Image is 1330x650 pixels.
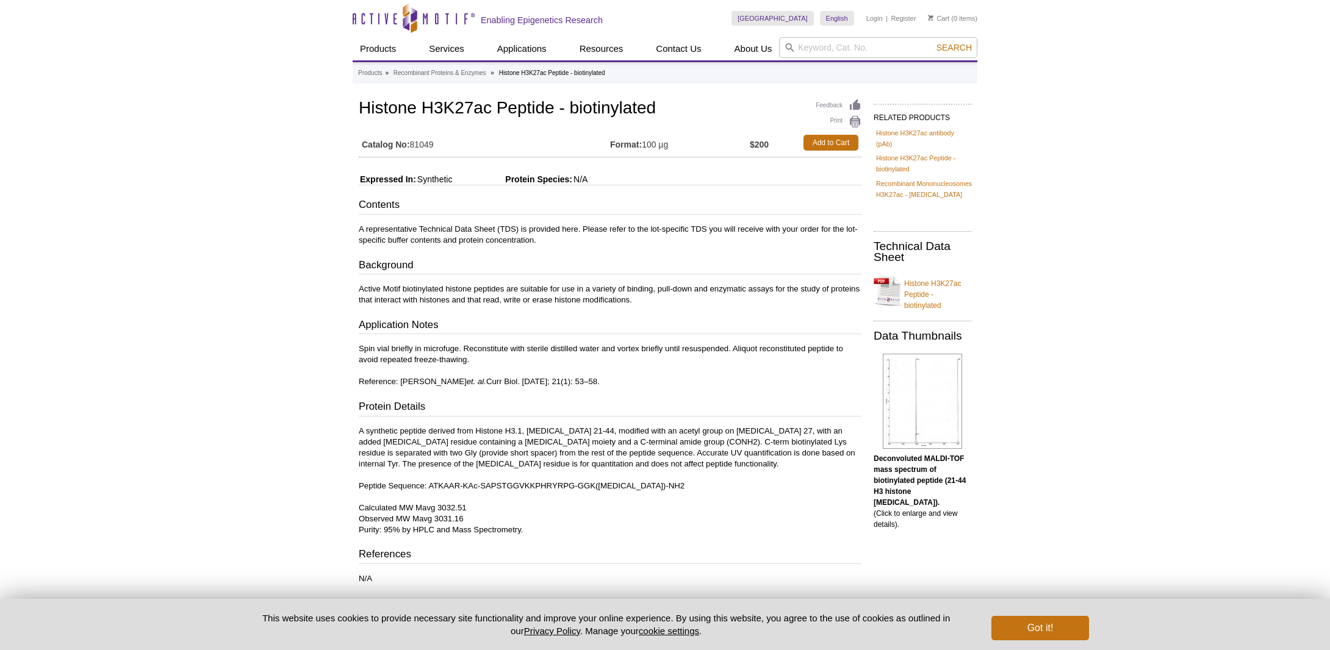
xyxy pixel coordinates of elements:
[359,573,861,584] p: N/A
[874,271,971,311] a: Histone H3K27ac Peptide - biotinylated
[358,68,382,79] a: Products
[572,174,588,184] span: N/A
[524,626,580,636] a: Privacy Policy
[727,37,780,60] a: About Us
[928,15,933,21] img: Your Cart
[816,99,861,112] a: Feedback
[359,399,861,416] h3: Protein Details
[874,241,971,263] h2: Technical Data Sheet
[874,454,966,507] b: Deconvoluted MALDI-TOF mass spectrum of biotinylated peptide (21-44 H3 histone [MEDICAL_DATA]).
[490,37,554,60] a: Applications
[359,132,610,154] td: 81049
[481,15,603,26] h2: Enabling Epigenetics Research
[610,132,750,154] td: 100 µg
[933,42,976,53] button: Search
[359,174,416,184] span: Expressed In:
[385,70,389,76] li: »
[353,37,403,60] a: Products
[936,43,972,52] span: Search
[876,152,969,174] a: Histone H3K27ac Peptide - biotinylated
[803,135,858,151] a: Add to Cart
[422,37,472,60] a: Services
[572,37,631,60] a: Resources
[359,258,861,275] h3: Background
[876,127,969,149] a: Histone H3K27ac antibody (pAb)
[876,178,972,200] a: Recombinant Mononucleosomes H3K27ac - [MEDICAL_DATA]
[359,547,861,564] h3: References
[416,174,453,184] span: Synthetic
[928,14,949,23] a: Cart
[886,11,888,26] li: |
[467,377,486,386] i: et. al.
[820,11,854,26] a: English
[359,99,861,120] h1: Histone H3K27ac Peptide - biotinylated
[866,14,883,23] a: Login
[779,37,977,58] input: Keyword, Cat. No.
[359,426,861,535] p: A synthetic peptide derived from Histone H3.1, [MEDICAL_DATA] 21-44, modified with an acetyl grou...
[874,330,971,341] h2: Data Thumbnails
[359,318,861,335] h3: Application Notes
[750,139,769,150] strong: $200
[891,14,916,23] a: Register
[499,70,605,76] li: Histone H3K27ac Peptide - biotinylated
[731,11,814,26] a: [GEOGRAPHIC_DATA]
[359,284,861,305] p: Active Motif biotinylated histone peptides are suitable for use in a variety of binding, pull-dow...
[928,11,977,26] li: (0 items)
[359,198,861,215] h3: Contents
[991,616,1089,640] button: Got it!
[455,174,572,184] span: Protein Species:
[394,68,486,79] a: Recombinant Proteins & Enzymes
[874,104,971,126] h2: RELATED PRODUCTS
[610,139,642,150] strong: Format:
[241,612,971,637] p: This website uses cookies to provide necessary site functionality and improve your online experie...
[359,224,861,246] p: A representative Technical Data Sheet (TDS) is provided here. Please refer to the lot-specific TD...
[639,626,699,636] button: cookie settings
[362,139,410,150] strong: Catalog No:
[874,453,971,530] p: (Click to enlarge and view details).
[883,354,962,449] img: Deconvoluted MALDI-TOF mass spectrum of biotinylated peptide (21-44 H3 histone amino acids).
[491,70,494,76] li: »
[359,343,861,387] p: Spin vial briefly in microfuge. Reconstitute with sterile distilled water and vortex briefly unti...
[816,115,861,129] a: Print
[649,37,708,60] a: Contact Us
